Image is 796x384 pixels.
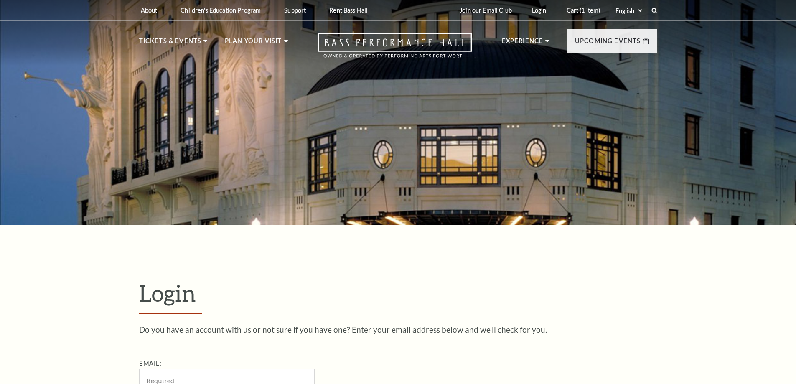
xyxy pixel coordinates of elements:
[139,36,202,51] p: Tickets & Events
[225,36,282,51] p: Plan Your Visit
[139,360,162,367] label: Email:
[614,7,643,15] select: Select:
[181,7,261,14] p: Children's Education Program
[141,7,158,14] p: About
[502,36,544,51] p: Experience
[575,36,641,51] p: Upcoming Events
[139,280,196,306] span: Login
[284,7,306,14] p: Support
[329,7,368,14] p: Rent Bass Hall
[139,326,657,333] p: Do you have an account with us or not sure if you have one? Enter your email address below and we...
